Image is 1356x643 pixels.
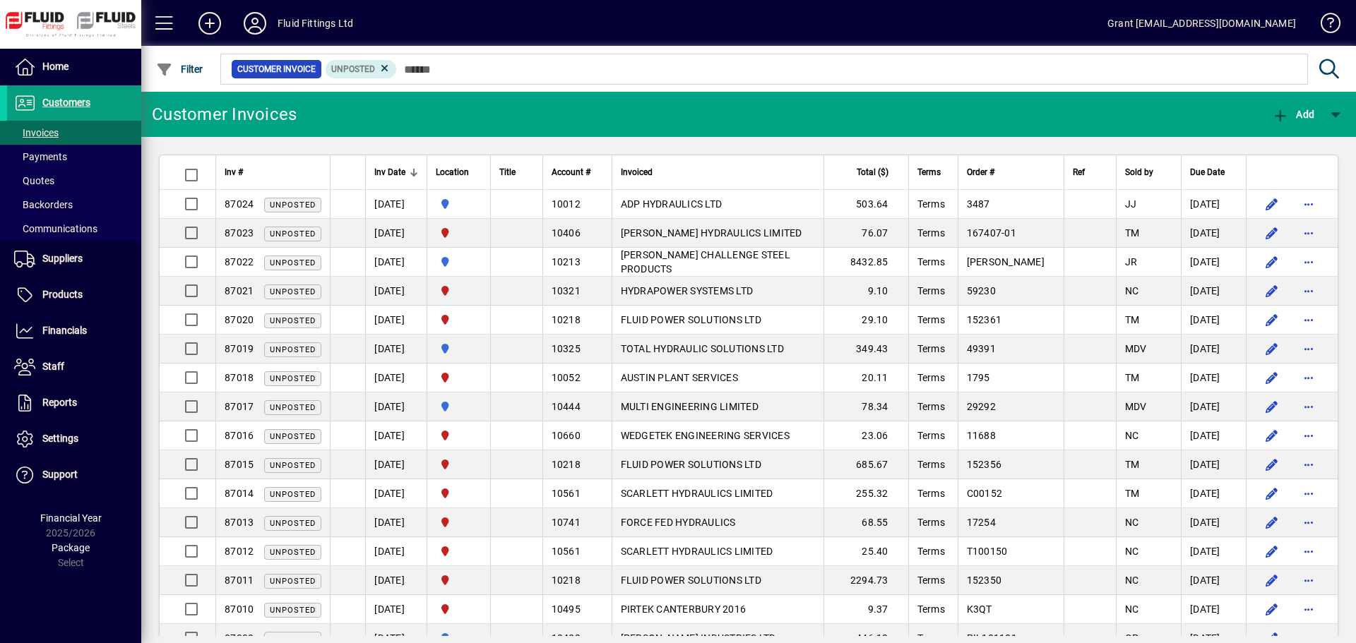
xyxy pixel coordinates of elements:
td: [DATE] [1181,537,1246,566]
span: Unposted [270,432,316,441]
button: More options [1297,598,1320,620]
span: FLUID FITTINGS CHRISTCHURCH [436,283,482,299]
td: 503.64 [823,190,908,219]
span: 10495 [552,603,581,615]
td: 255.32 [823,479,908,508]
button: More options [1297,222,1320,244]
span: Terms [917,401,945,412]
span: FLUID FITTINGS CHRISTCHURCH [436,572,482,588]
span: 10012 [552,198,581,210]
td: [DATE] [1181,566,1246,595]
span: Terms [917,372,945,383]
span: Home [42,61,69,72]
span: MDV [1125,401,1147,412]
td: 25.40 [823,537,908,566]
span: 10052 [552,372,581,383]
div: Title [499,164,533,180]
a: Invoices [7,121,141,145]
button: Edit [1261,251,1283,273]
span: Inv Date [374,164,405,180]
button: More options [1297,280,1320,302]
td: [DATE] [1181,421,1246,450]
span: TM [1125,372,1140,383]
span: AUSTIN PLANT SERVICES [621,372,738,383]
span: Unposted [270,519,316,528]
div: Inv Date [374,164,418,180]
td: 9.10 [823,277,908,306]
td: [DATE] [365,508,427,537]
td: [DATE] [365,306,427,335]
td: 20.11 [823,363,908,392]
td: 29.10 [823,306,908,335]
span: NC [1125,546,1139,557]
span: NC [1125,575,1139,586]
td: [DATE] [365,335,427,363]
span: 10321 [552,285,581,296]
span: Terms [917,603,945,615]
span: 10660 [552,430,581,441]
td: [DATE] [365,248,427,277]
span: 3487 [967,198,990,210]
span: FLUID FITTINGS CHRISTCHURCH [436,601,482,617]
td: [DATE] [1181,219,1246,248]
span: Backorders [14,199,73,210]
button: Filter [153,56,207,82]
a: Quotes [7,169,141,193]
td: [DATE] [1181,248,1246,277]
span: NC [1125,603,1139,615]
span: Package [52,542,90,553]
button: More options [1297,453,1320,476]
a: Knowledge Base [1310,3,1338,49]
td: [DATE] [1181,595,1246,624]
span: 10406 [552,227,581,239]
span: Terms [917,198,945,210]
span: 87013 [225,517,254,528]
span: Location [436,164,469,180]
td: [DATE] [365,219,427,248]
td: [DATE] [365,190,427,219]
span: MULTI ENGINEERING LIMITED [621,401,759,412]
div: Due Date [1190,164,1237,180]
div: Invoiced [621,164,815,180]
span: Terms [917,256,945,268]
span: NC [1125,430,1139,441]
span: FLUID POWER SOLUTIONS LTD [621,575,761,586]
span: Financial Year [40,512,102,524]
td: [DATE] [365,450,427,479]
span: 87012 [225,546,254,557]
span: C00152 [967,488,1003,499]
td: [DATE] [1181,335,1246,363]
span: 87014 [225,488,254,499]
a: Suppliers [7,241,141,277]
span: MDV [1125,343,1147,354]
span: Terms [917,430,945,441]
span: 152350 [967,575,1002,586]
td: [DATE] [1181,508,1246,537]
span: Quotes [14,175,54,186]
span: FLUID FITTINGS CHRISTCHURCH [436,312,482,327]
button: Edit [1261,337,1283,360]
span: 152356 [967,459,1002,470]
span: FLUID FITTINGS CHRISTCHURCH [436,225,482,241]
button: Edit [1261,280,1283,302]
span: Unposted [270,345,316,354]
span: Total ($) [857,164,888,180]
span: HYDRAPOWER SYSTEMS LTD [621,285,754,296]
span: 10561 [552,488,581,499]
span: 87020 [225,314,254,325]
a: Support [7,457,141,493]
span: Invoices [14,127,59,138]
button: Edit [1261,193,1283,215]
span: 87015 [225,459,254,470]
button: Add [1268,102,1318,127]
span: Ref [1073,164,1085,180]
span: WEDGETEK ENGINEERING SERVICES [621,430,790,441]
span: Terms [917,314,945,325]
span: AUCKLAND [436,399,482,414]
span: Unposted [270,316,316,325]
a: Settings [7,421,141,457]
div: Account # [552,164,603,180]
span: 87010 [225,603,254,615]
span: T100150 [967,546,1008,557]
button: Profile [232,11,278,36]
